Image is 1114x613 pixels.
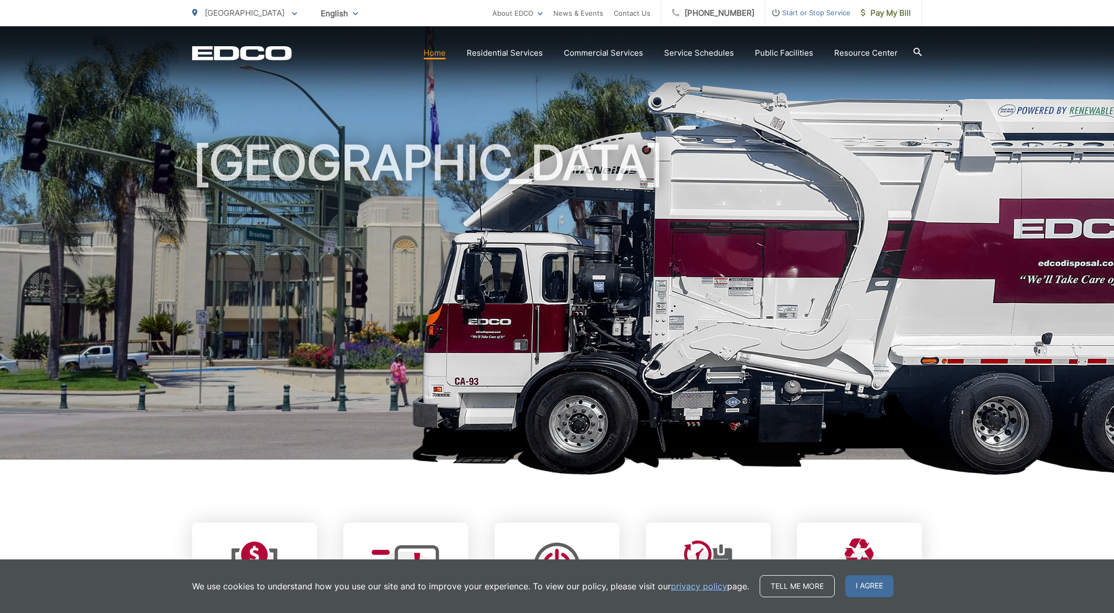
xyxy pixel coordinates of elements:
[861,7,911,19] span: Pay My Bill
[192,137,922,469] h1: [GEOGRAPHIC_DATA]
[492,7,543,19] a: About EDCO
[614,7,650,19] a: Contact Us
[664,47,734,59] a: Service Schedules
[205,8,285,18] span: [GEOGRAPHIC_DATA]
[192,580,749,593] p: We use cookies to understand how you use our site and to improve your experience. To view our pol...
[755,47,813,59] a: Public Facilities
[553,7,603,19] a: News & Events
[313,4,366,23] span: English
[760,575,835,597] a: Tell me more
[467,47,543,59] a: Residential Services
[834,47,898,59] a: Resource Center
[564,47,643,59] a: Commercial Services
[845,575,894,597] span: I agree
[671,580,727,593] a: privacy policy
[424,47,446,59] a: Home
[192,46,292,60] a: EDCD logo. Return to the homepage.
